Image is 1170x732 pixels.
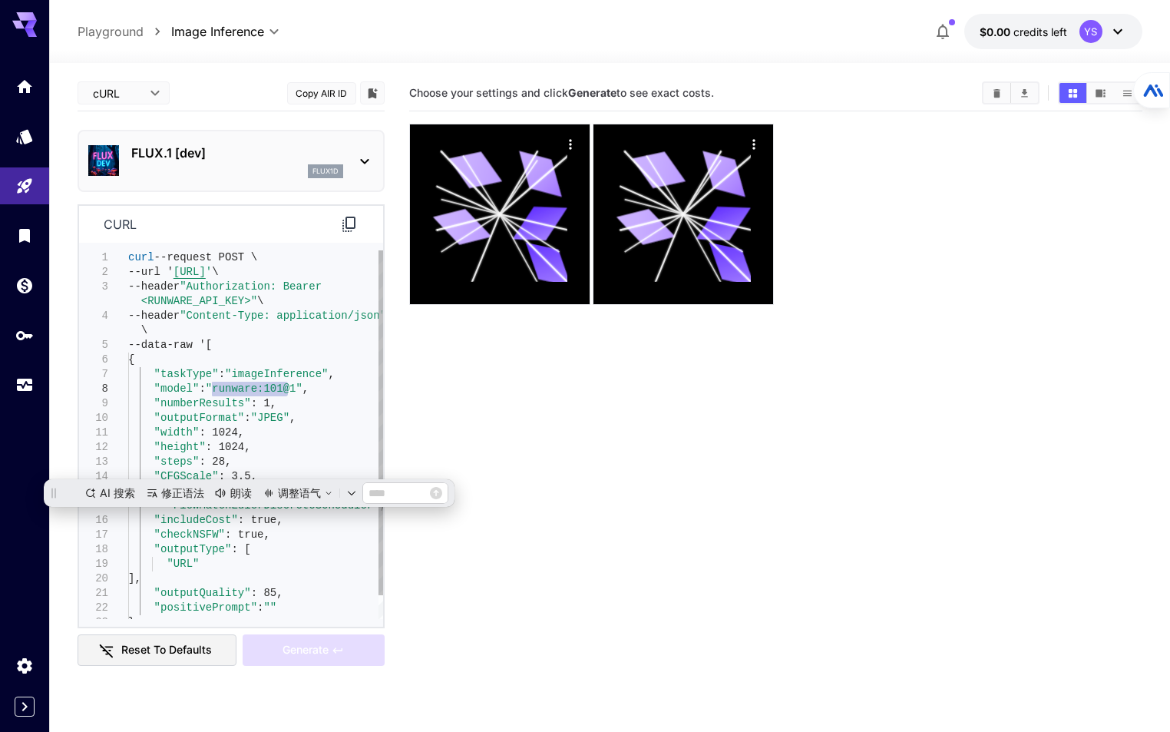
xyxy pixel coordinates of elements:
[79,411,108,426] div: 10
[79,338,108,353] div: 5
[104,215,137,234] p: curl
[128,310,180,322] span: --header
[15,656,34,675] div: Settings
[79,469,108,484] div: 14
[237,514,283,526] span: : true,
[79,250,108,265] div: 1
[205,441,250,453] span: : 1024,
[79,353,108,367] div: 6
[140,324,147,336] span: \
[79,382,108,396] div: 8
[15,177,34,196] div: Playground
[78,22,171,41] nav: breadcrumb
[79,557,108,571] div: 19
[128,339,212,351] span: --data-raw '[
[568,86,616,99] b: Generate
[79,542,108,557] div: 18
[409,86,714,99] span: Choose your settings and click to see exact costs.
[205,266,211,278] span: '
[218,368,224,380] span: :
[218,470,256,482] span: : 3.5,
[154,368,218,380] span: "taskType"
[79,396,108,411] div: 9
[1079,20,1102,43] div: YS
[154,601,256,614] span: "positivePrompt"
[257,295,263,307] span: \
[93,85,140,101] span: cURL
[79,309,108,323] div: 4
[128,251,154,263] span: curl
[128,266,174,278] span: --url '
[212,266,218,278] span: \
[225,528,270,541] span: : true,
[1013,25,1067,38] span: credits left
[79,367,108,382] div: 7
[79,513,108,528] div: 16
[244,412,250,424] span: :
[199,426,244,439] span: : 1024,
[154,441,205,453] span: "height"
[15,376,34,395] div: Usage
[257,601,263,614] span: :
[79,586,108,601] div: 21
[1011,83,1038,103] button: Download All
[199,455,231,468] span: : 28,
[128,280,180,293] span: --header
[128,572,141,585] span: ],
[78,22,144,41] a: Playground
[15,226,34,245] div: Library
[289,412,296,424] span: ,
[302,383,308,395] span: ,
[154,587,250,599] span: "outputQuality"
[154,412,244,424] span: "outputFormat"
[980,25,1013,38] span: $0.00
[88,137,374,184] div: FLUX.1 [dev]flux1d
[131,144,343,162] p: FLUX.1 [dev]
[15,697,35,717] button: Expand sidebar
[180,310,386,322] span: "Content-Type: application/json"
[983,83,1010,103] button: Clear All
[154,383,199,395] span: "model"
[980,24,1067,40] div: $0.00
[964,14,1142,49] button: $0.00YS
[742,132,765,155] div: Actions
[79,440,108,455] div: 12
[154,470,218,482] span: "CFGScale"
[15,127,34,146] div: Models
[312,166,339,177] p: flux1d
[154,528,224,541] span: "checkNSFW"
[154,543,231,555] span: "outputType"
[205,383,302,395] span: "runware:101@1"
[15,77,34,96] div: Home
[128,616,134,628] span: }
[328,368,334,380] span: ,
[1059,83,1086,103] button: Show media in grid view
[199,383,205,395] span: :
[559,132,582,155] div: Actions
[365,84,379,102] button: Add to library
[1058,81,1142,104] div: Show media in grid viewShow media in video viewShow media in list view
[167,558,199,570] span: "URL"
[79,280,108,294] div: 3
[982,81,1039,104] div: Clear AllDownload All
[79,265,108,280] div: 2
[79,571,108,586] div: 20
[79,455,108,469] div: 13
[15,326,34,345] div: API Keys
[140,295,256,307] span: <RUNWARE_API_KEY>"
[250,587,283,599] span: : 85,
[171,22,264,41] span: Image Inference
[79,426,108,440] div: 11
[15,276,34,295] div: Wallet
[154,426,199,439] span: "width"
[225,368,328,380] span: "imageInference"
[250,412,289,424] span: "JPEG"
[1114,83,1141,103] button: Show media in list view
[78,634,237,666] button: Reset to defaults
[154,251,256,263] span: --request POST \
[1087,83,1114,103] button: Show media in video view
[79,601,108,615] div: 22
[154,514,237,526] span: "includeCost"
[287,82,356,104] button: Copy AIR ID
